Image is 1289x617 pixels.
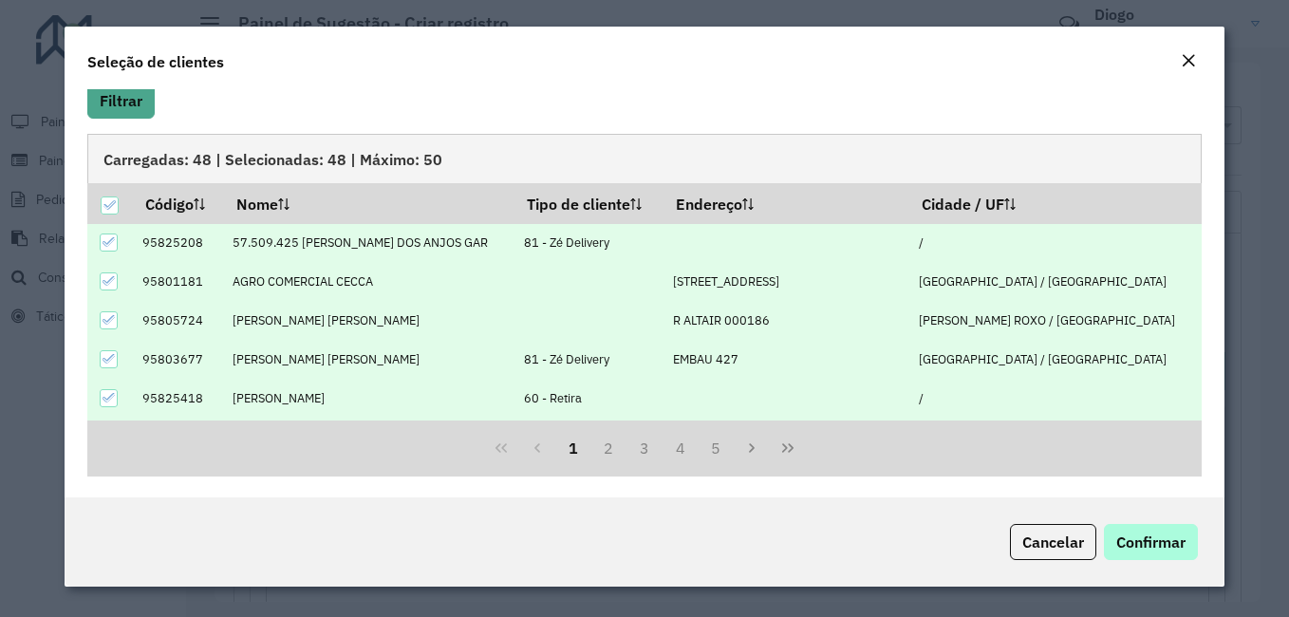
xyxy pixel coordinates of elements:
td: EMBAU 427 [663,340,909,379]
em: Fechar [1181,53,1196,68]
td: [GEOGRAPHIC_DATA] / [GEOGRAPHIC_DATA] [909,262,1202,301]
td: 95805724 [132,301,223,340]
th: Código [132,183,223,223]
td: 95805414 [132,418,223,457]
td: [PERSON_NAME] [223,379,514,418]
td: / [909,379,1202,418]
td: [PERSON_NAME] ROXO / [GEOGRAPHIC_DATA] [909,301,1202,340]
button: Close [1175,49,1202,74]
th: Endereço [663,183,909,223]
button: Confirmar [1104,524,1198,560]
td: 95825208 [132,224,223,263]
td: [PERSON_NAME] [PERSON_NAME] [223,301,514,340]
td: 95825418 [132,379,223,418]
div: Carregadas: 48 | Selecionadas: 48 | Máximo: 50 [87,134,1202,183]
td: 81 - Zé Delivery [514,340,663,379]
td: [GEOGRAPHIC_DATA] / [GEOGRAPHIC_DATA] [909,418,1202,457]
button: 2 [590,430,626,466]
button: 4 [663,430,699,466]
button: Cancelar [1010,524,1096,560]
td: [PERSON_NAME] [PERSON_NAME] 568 [663,418,909,457]
h4: Seleção de clientes [87,50,224,73]
td: 60 - Retira [514,379,663,418]
td: 95801181 [132,262,223,301]
td: AGRO COMERCIAL CECCA [223,262,514,301]
td: [GEOGRAPHIC_DATA] / [GEOGRAPHIC_DATA] [909,340,1202,379]
button: Last Page [770,430,806,466]
td: 95803677 [132,340,223,379]
th: Tipo de cliente [514,183,663,223]
button: 1 [555,430,591,466]
td: [PERSON_NAME] [PERSON_NAME] [223,340,514,379]
td: R ALTAIR 000186 [663,301,909,340]
td: 57.509.425 [PERSON_NAME] DOS ANJOS GAR [223,224,514,263]
td: 81 - Zé Delivery [514,224,663,263]
button: 5 [699,430,735,466]
td: / [909,224,1202,263]
span: Cancelar [1022,533,1084,552]
th: Nome [223,183,514,223]
button: 3 [626,430,663,466]
th: Cidade / UF [909,183,1202,223]
button: Next Page [734,430,770,466]
td: [STREET_ADDRESS] [663,262,909,301]
span: Confirmar [1116,533,1186,552]
button: Filtrar [87,83,155,119]
td: BARBACANA RESTAURANT [223,418,514,457]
